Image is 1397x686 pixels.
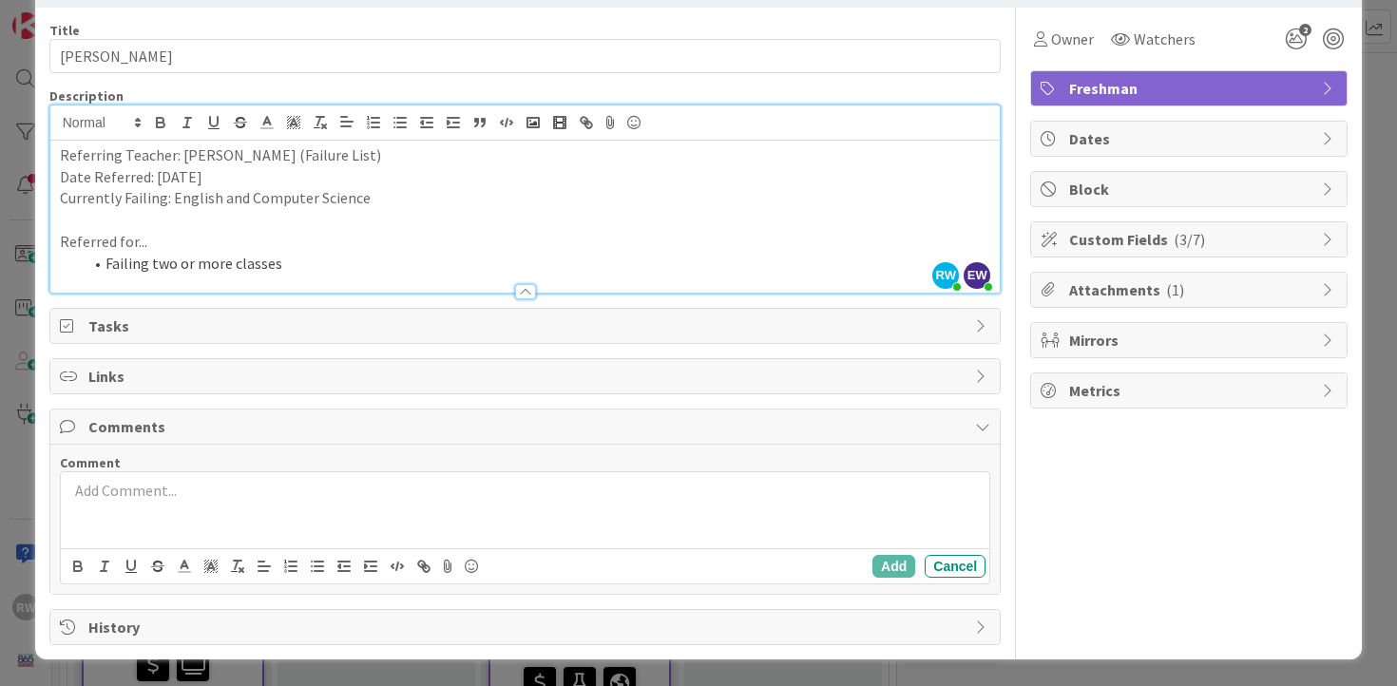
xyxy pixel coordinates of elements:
[49,87,124,105] span: Description
[1069,127,1312,150] span: Dates
[60,454,121,471] span: Comment
[1069,77,1312,100] span: Freshman
[1166,280,1184,299] span: ( 1 )
[88,314,966,337] span: Tasks
[1069,278,1312,301] span: Attachments
[1069,379,1312,402] span: Metrics
[1134,28,1196,50] span: Watchers
[1299,24,1311,36] span: 2
[1069,228,1312,251] span: Custom Fields
[1069,178,1312,200] span: Block
[88,616,966,638] span: History
[60,231,991,253] p: Referred for...
[88,415,966,438] span: Comments
[925,555,986,578] button: Cancel
[60,187,991,209] p: Currently Failing: English and Computer Science
[49,39,1002,73] input: type card name here...
[1174,230,1205,249] span: ( 3/7 )
[1051,28,1094,50] span: Owner
[872,555,915,578] button: Add
[60,144,991,166] p: Referring Teacher: [PERSON_NAME] (Failure List)
[1069,329,1312,352] span: Mirrors
[88,365,966,388] span: Links
[932,262,959,289] span: RW
[49,22,80,39] label: Title
[964,262,990,289] span: EW
[60,166,991,188] p: Date Referred: [DATE]
[83,253,991,275] li: Failing two or more classes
